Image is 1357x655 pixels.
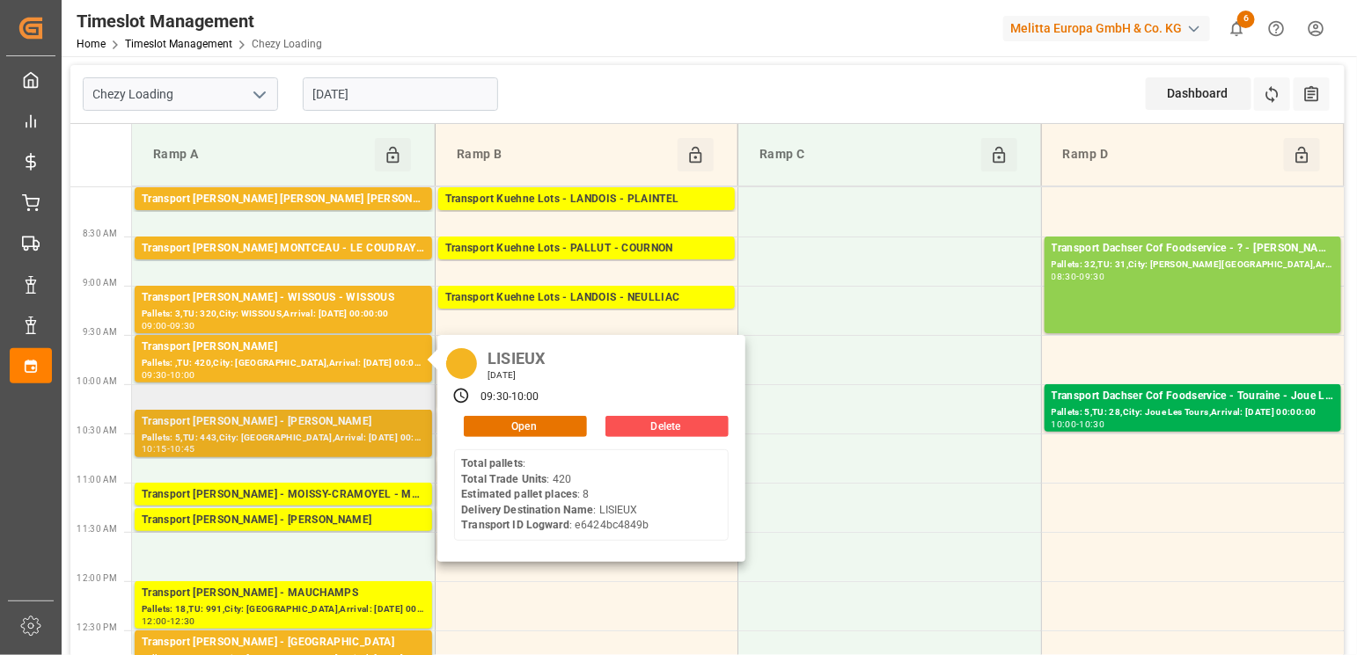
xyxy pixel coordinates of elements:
[1003,11,1217,45] button: Melitta Europa GmbH & Co. KG
[142,356,425,371] div: Pallets: ,TU: 420,City: [GEOGRAPHIC_DATA],Arrival: [DATE] 00:00:00
[170,371,195,379] div: 10:00
[77,573,117,583] span: 12:00 PM
[167,371,170,379] div: -
[77,38,106,50] a: Home
[142,191,425,208] div: Transport [PERSON_NAME] [PERSON_NAME] [PERSON_NAME]
[752,138,980,171] div: Ramp C
[142,431,425,446] div: Pallets: 5,TU: 443,City: [GEOGRAPHIC_DATA],Arrival: [DATE] 00:00:00
[461,456,649,534] div: : : 420 : 8 : LISIEUX : e6424bc4849b
[1080,273,1105,280] div: 09:30
[77,376,117,386] span: 10:00 AM
[170,322,195,330] div: 09:30
[1146,77,1251,110] div: Dashboard
[142,338,425,356] div: Transport [PERSON_NAME]
[445,208,728,223] div: Pallets: 4,TU: 270,City: PLAINTEL,Arrival: [DATE] 00:00:00
[83,229,117,238] span: 8:30 AM
[480,389,509,405] div: 09:30
[450,138,678,171] div: Ramp B
[461,473,546,485] b: Total Trade Units
[142,504,425,519] div: Pallets: 3,TU: 160,City: MOISSY-CRAMOYEL,Arrival: [DATE] 00:00:00
[1217,9,1257,48] button: show 6 new notifications
[445,191,728,208] div: Transport Kuehne Lots - LANDOIS - PLAINTEL
[246,81,272,108] button: open menu
[1052,420,1077,428] div: 10:00
[142,240,425,258] div: Transport [PERSON_NAME] MONTCEAU - LE COUDRAY MONTCEAU
[83,77,278,111] input: Type to search/select
[1076,420,1079,428] div: -
[511,389,539,405] div: 10:00
[1052,273,1077,280] div: 08:30
[77,8,322,34] div: Timeslot Management
[83,327,117,337] span: 9:30 AM
[142,208,425,223] div: Pallets: ,TU: 76,City: [PERSON_NAME] [PERSON_NAME],Arrival: [DATE] 00:00:00
[77,426,117,435] span: 10:30 AM
[142,617,167,625] div: 12:00
[142,322,167,330] div: 09:00
[1052,240,1334,258] div: Transport Dachser Cof Foodservice - ? - [PERSON_NAME][GEOGRAPHIC_DATA]
[170,617,195,625] div: 12:30
[445,289,728,307] div: Transport Kuehne Lots - LANDOIS - NEULLIAC
[142,512,425,529] div: Transport [PERSON_NAME] - [PERSON_NAME]
[461,488,577,500] b: Estimated pallet places
[461,457,523,469] b: Total pallets
[142,634,425,651] div: Transport [PERSON_NAME] - [GEOGRAPHIC_DATA]
[142,413,425,431] div: Transport [PERSON_NAME] - [PERSON_NAME]
[445,240,728,258] div: Transport Kuehne Lots - PALLUT - COURNON
[1052,405,1334,420] div: Pallets: 5,TU: 28,City: Joue Les Tours,Arrival: [DATE] 00:00:00
[77,524,117,534] span: 11:30 AM
[146,138,375,171] div: Ramp A
[481,344,551,369] div: LISIEUX
[142,486,425,504] div: Transport [PERSON_NAME] - MOISSY-CRAMOYEL - MOISSY-CRAMOYEL
[605,416,729,437] button: Delete
[167,322,170,330] div: -
[461,519,569,531] b: Transport ID Logward
[142,289,425,307] div: Transport [PERSON_NAME] - WISSOUS - WISSOUS
[1056,138,1284,171] div: Ramp D
[77,622,117,632] span: 12:30 PM
[1052,258,1334,273] div: Pallets: 32,TU: 31,City: [PERSON_NAME][GEOGRAPHIC_DATA],Arrival: [DATE] 00:00:00
[125,38,232,50] a: Timeslot Management
[1003,16,1210,41] div: Melitta Europa GmbH & Co. KG
[142,602,425,617] div: Pallets: 18,TU: 991,City: [GEOGRAPHIC_DATA],Arrival: [DATE] 00:00:00
[1080,420,1105,428] div: 10:30
[445,307,728,322] div: Pallets: 3,TU: ,City: NEULLIAC,Arrival: [DATE] 00:00:00
[461,504,593,516] b: Delivery Destination Name
[481,369,551,382] div: [DATE]
[142,529,425,544] div: Pallets: ,TU: 196,City: [GEOGRAPHIC_DATA],Arrival: [DATE] 00:00:00
[142,585,425,602] div: Transport [PERSON_NAME] - MAUCHAMPS
[1257,9,1296,48] button: Help Center
[303,77,498,111] input: DD-MM-YYYY
[83,278,117,287] span: 9:00 AM
[167,445,170,453] div: -
[170,445,195,453] div: 10:45
[142,258,425,273] div: Pallets: ,TU: 95,City: [GEOGRAPHIC_DATA],Arrival: [DATE] 00:00:00
[142,445,167,453] div: 10:15
[445,258,728,273] div: Pallets: ,TU: 487,City: [GEOGRAPHIC_DATA],Arrival: [DATE] 00:00:00
[142,371,167,379] div: 09:30
[509,389,511,405] div: -
[1076,273,1079,280] div: -
[464,416,587,437] button: Open
[167,617,170,625] div: -
[142,307,425,322] div: Pallets: 3,TU: 320,City: WISSOUS,Arrival: [DATE] 00:00:00
[1237,11,1255,28] span: 6
[1052,388,1334,405] div: Transport Dachser Cof Foodservice - Touraine - Joue Les Tours
[77,475,117,484] span: 11:00 AM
